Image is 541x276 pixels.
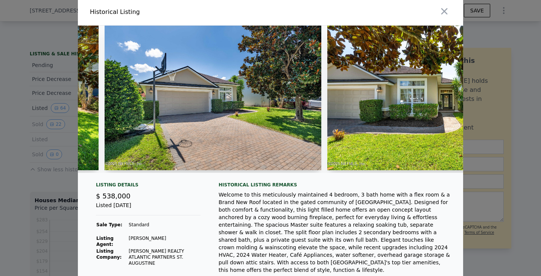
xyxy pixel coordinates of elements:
[90,8,267,17] div: Historical Listing
[128,248,201,267] td: [PERSON_NAME] REALTY ATLANTIC PARTNERS ST. AUGUSTINE
[219,182,451,188] div: Historical Listing remarks
[96,182,201,191] div: Listing Details
[128,221,201,228] td: Standard
[96,201,201,215] div: Listed [DATE]
[96,249,122,260] strong: Listing Company:
[96,192,131,200] span: $ 538,000
[219,191,451,274] div: Welcome to this meticulously maintained 4 bedroom, 3 bath home with a flex room & a Brand New Roo...
[128,235,201,248] td: [PERSON_NAME]
[96,222,122,227] strong: Sale Type:
[96,236,114,247] strong: Listing Agent:
[105,26,321,170] img: Property Img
